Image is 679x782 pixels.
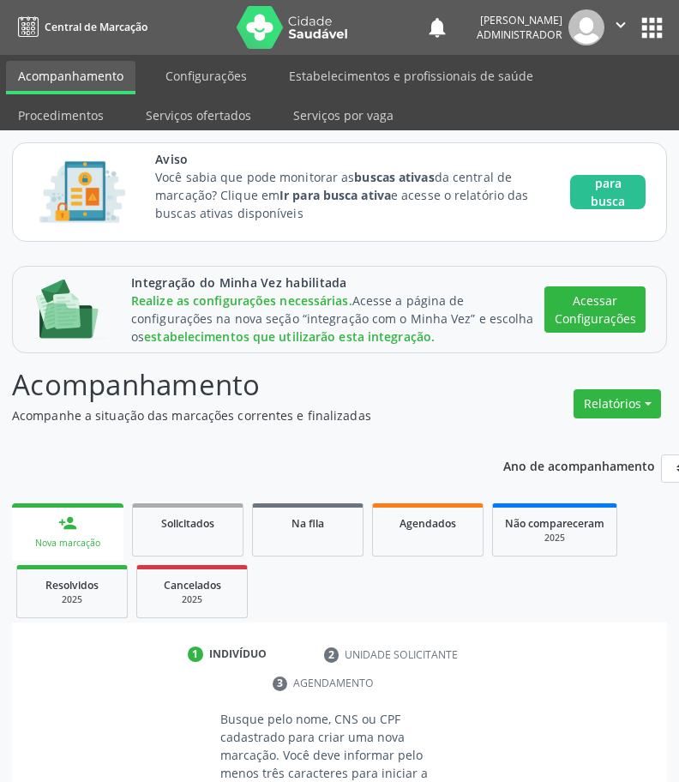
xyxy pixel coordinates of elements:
a: Procedimentos [6,100,116,130]
a: Central de Marcação [12,13,147,41]
p: Acompanhamento [12,364,471,406]
button: Acessar Configurações [544,286,646,334]
a: Serviços por vaga [281,100,406,130]
span: Na fila [291,516,324,531]
div: 2025 [505,532,604,544]
div: Nova marcação [24,537,111,550]
div: 2025 [149,593,235,606]
img: img [568,9,604,45]
span: Não compareceram [505,516,604,531]
button: apps [637,13,667,43]
div: 2025 [29,593,115,606]
button: Ir para busca ativa [570,175,646,209]
p: Você sabia que pode monitorar as da central de marcação? Clique em e acesse o relatório das busca... [155,168,570,222]
div: person_add [58,514,77,532]
span: Agendados [400,516,456,531]
span: Ir para busca ativa [591,156,625,228]
a: Acompanhamento [6,61,135,94]
strong: buscas ativas [354,169,434,185]
i:  [611,15,630,34]
span: Integração do Minha Vez habilitada [131,274,544,292]
span: Cancelados [164,578,221,593]
img: Imagem de CalloutCard [33,280,107,340]
a: Serviços ofertados [134,100,263,130]
div: [PERSON_NAME] [477,13,562,27]
button: notifications [425,15,449,39]
button:  [604,9,637,45]
div: 1 [188,647,203,662]
button: Relatórios [574,389,661,418]
span: Administrador [477,27,562,42]
span: Resolvidos [45,578,99,593]
img: Imagem de CalloutCard [33,153,131,231]
span: Realize as configurações necessárias. [131,292,352,309]
p: Ano de acompanhamento [503,454,655,476]
a: Configurações [153,61,259,91]
p: Acompanhe a situação das marcações correntes e finalizadas [12,406,471,424]
span: Solicitados [161,516,214,531]
a: Estabelecimentos e profissionais de saúde [277,61,545,91]
strong: Ir para busca ativa [279,187,391,203]
div: Acesse a página de configurações na nova seção “integração com o Minha Vez” e escolha os [131,292,544,346]
span: Central de Marcação [45,20,147,34]
div: Indivíduo [209,647,267,662]
span: Aviso [155,150,570,168]
span: estabelecimentos que utilizarão esta integração. [144,328,435,345]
